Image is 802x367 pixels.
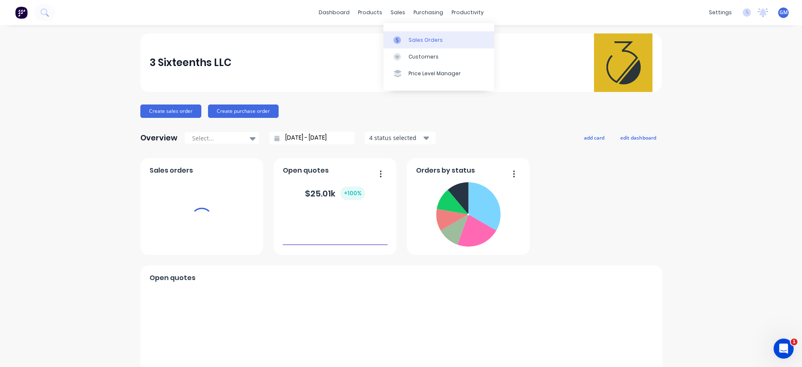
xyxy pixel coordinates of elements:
[409,70,461,77] div: Price Level Manager
[354,6,386,19] div: products
[369,133,422,142] div: 4 status selected
[705,6,736,19] div: settings
[283,166,329,176] span: Open quotes
[140,104,201,118] button: Create sales order
[383,31,494,48] a: Sales Orders
[447,6,488,19] div: productivity
[383,48,494,65] a: Customers
[409,53,439,61] div: Customers
[140,130,178,146] div: Overview
[386,6,409,19] div: sales
[774,339,794,359] iframe: Intercom live chat
[315,6,354,19] a: dashboard
[791,339,797,345] span: 1
[416,166,475,176] span: Orders by status
[779,9,788,16] span: GM
[409,36,443,44] div: Sales Orders
[409,6,447,19] div: purchasing
[208,104,279,118] button: Create purchase order
[150,273,195,283] span: Open quotes
[383,65,494,82] a: Price Level Manager
[15,6,28,19] img: Factory
[365,132,436,144] button: 4 status selected
[150,54,231,71] div: 3 Sixteenths LLC
[615,132,662,143] button: edit dashboard
[340,186,365,200] div: + 100 %
[579,132,610,143] button: add card
[594,33,652,92] img: 3 Sixteenths LLC
[305,186,365,200] div: $ 25.01k
[150,166,193,176] span: Sales orders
